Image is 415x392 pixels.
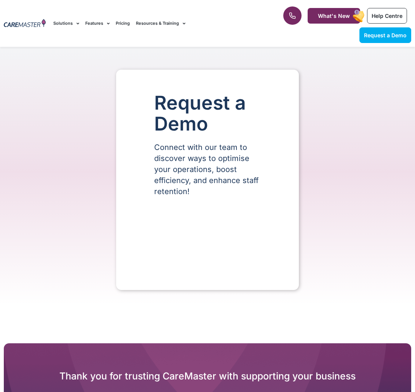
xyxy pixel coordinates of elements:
a: Resources & Training [136,11,185,36]
h2: Thank you for trusting CareMaster with supporting your business [4,370,411,382]
a: Pricing [116,11,130,36]
a: Request a Demo [359,27,411,43]
h1: Request a Demo [154,92,261,134]
a: Help Centre [367,8,407,24]
p: Connect with our team to discover ways to optimise your operations, boost efficiency, and enhance... [154,142,261,197]
span: Help Centre [372,13,402,19]
iframe: Form 0 [154,210,261,267]
span: What's New [318,13,350,19]
a: Features [85,11,110,36]
nav: Menu [53,11,265,36]
img: CareMaster Logo [4,19,46,28]
span: Request a Demo [364,32,407,38]
a: What's New [308,8,360,24]
a: Solutions [53,11,79,36]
